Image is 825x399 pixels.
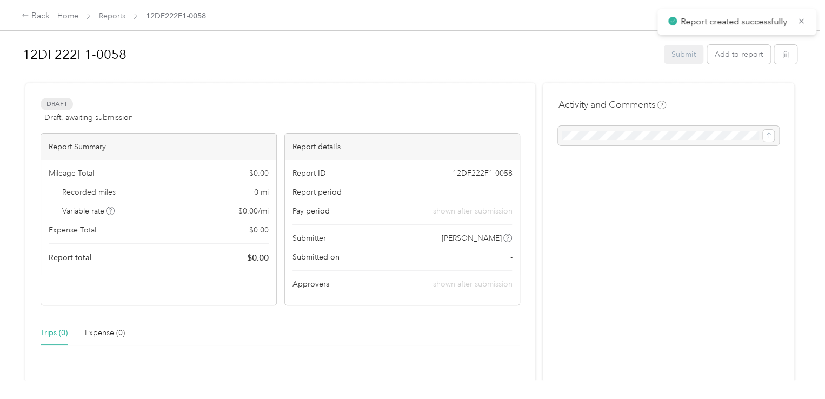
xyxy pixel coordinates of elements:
[292,187,342,198] span: Report period
[254,187,269,198] span: 0 mi
[442,232,502,244] span: [PERSON_NAME]
[23,42,656,68] h1: 12DF222F1-0058
[41,327,68,339] div: Trips (0)
[49,168,94,179] span: Mileage Total
[292,232,326,244] span: Submitter
[292,205,330,217] span: Pay period
[41,98,73,110] span: Draft
[285,134,520,160] div: Report details
[452,168,512,179] span: 12DF222F1-0058
[146,10,206,22] span: 12DF222F1-0058
[49,224,96,236] span: Expense Total
[238,205,269,217] span: $ 0.00 / mi
[707,45,770,64] button: Add to report
[433,205,512,217] span: shown after submission
[247,251,269,264] span: $ 0.00
[433,280,512,289] span: shown after submission
[510,251,512,263] span: -
[22,10,50,23] div: Back
[249,168,269,179] span: $ 0.00
[41,134,276,160] div: Report Summary
[57,11,78,21] a: Home
[99,11,125,21] a: Reports
[292,168,326,179] span: Report ID
[292,278,329,290] span: Approvers
[85,327,125,339] div: Expense (0)
[249,224,269,236] span: $ 0.00
[62,205,115,217] span: Variable rate
[764,338,825,399] iframe: Everlance-gr Chat Button Frame
[681,15,789,29] p: Report created successfully
[44,112,133,123] span: Draft, awaiting submission
[558,98,666,111] h4: Activity and Comments
[292,251,340,263] span: Submitted on
[62,187,116,198] span: Recorded miles
[49,252,92,263] span: Report total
